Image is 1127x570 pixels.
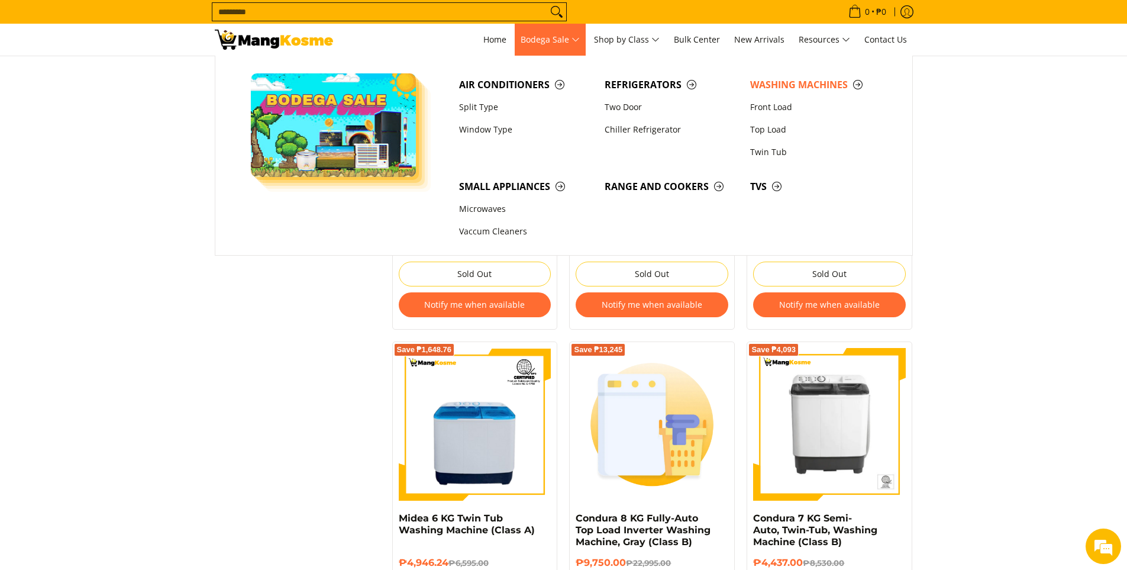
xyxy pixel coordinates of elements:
button: Sold Out [576,262,728,286]
a: Refrigerators [599,73,744,96]
del: ₱22,995.00 [626,558,671,568]
a: Twin Tub [744,141,890,163]
span: Save ₱4,093 [751,346,796,353]
a: TVs [744,175,890,198]
a: Top Load [744,118,890,141]
button: Sold Out [753,262,906,286]
span: ₱0 [874,8,888,16]
a: New Arrivals [728,24,790,56]
button: Notify me when available [399,292,551,317]
div: Leave a message [62,66,199,82]
span: Air Conditioners [459,78,593,92]
del: ₱8,530.00 [803,558,844,568]
a: Washing Machines [744,73,890,96]
h6: ₱4,437.00 [753,557,906,569]
a: Window Type [453,118,599,141]
span: We are offline. Please leave us a message. [25,149,206,269]
span: Resources [799,33,850,47]
img: Washing Machines l Mang Kosme: Home Appliances Warehouse Sale Partner [215,30,333,50]
img: Midea 6 KG Twin Tub Washing Machine (Class A) [399,348,551,501]
textarea: Type your message and click 'Submit' [6,323,225,365]
span: Contact Us [864,34,907,45]
em: Submit [173,365,215,381]
span: 0 [863,8,871,16]
img: Condura 8 KG Fully-Auto Top Load Inverter Washing Machine, Gray (Class B) [576,348,728,501]
a: Range and Cookers [599,175,744,198]
a: Bulk Center [668,24,726,56]
a: Small Appliances [453,175,599,198]
span: Washing Machines [750,78,884,92]
a: Condura 8 KG Fully-Auto Top Load Inverter Washing Machine, Gray (Class B) [576,513,711,548]
img: Bodega Sale [251,73,416,177]
div: Minimize live chat window [194,6,222,34]
a: Air Conditioners [453,73,599,96]
img: condura-semi-automatic-7-kilos-twin-tub-washing-machine-front-view-mang-kosme [753,348,906,501]
span: Refrigerators [605,78,738,92]
a: Home [477,24,512,56]
span: Bulk Center [674,34,720,45]
a: Contact Us [858,24,913,56]
a: Front Load [744,96,890,118]
button: Notify me when available [576,292,728,317]
span: Save ₱13,245 [574,346,622,353]
del: ₱6,595.00 [448,558,489,568]
button: Sold Out [399,262,551,286]
a: Bodega Sale [515,24,586,56]
a: Two Door [599,96,744,118]
a: Midea 6 KG Twin Tub Washing Machine (Class A) [399,513,535,536]
a: Resources [793,24,856,56]
a: Microwaves [453,198,599,221]
h6: ₱9,750.00 [576,557,728,569]
span: TVs [750,179,884,194]
span: Small Appliances [459,179,593,194]
button: Search [547,3,566,21]
nav: Main Menu [345,24,913,56]
a: Condura 7 KG Semi-Auto, Twin-Tub, Washing Machine (Class B) [753,513,877,548]
button: Notify me when available [753,292,906,317]
span: • [845,5,890,18]
a: Split Type [453,96,599,118]
a: Chiller Refrigerator [599,118,744,141]
span: Range and Cookers [605,179,738,194]
h6: ₱4,946.24 [399,557,551,569]
a: Vaccum Cleaners [453,221,599,243]
span: Shop by Class [594,33,660,47]
span: Bodega Sale [521,33,580,47]
span: Home [483,34,506,45]
span: Save ₱1,648.76 [397,346,452,353]
span: New Arrivals [734,34,784,45]
a: Shop by Class [588,24,666,56]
